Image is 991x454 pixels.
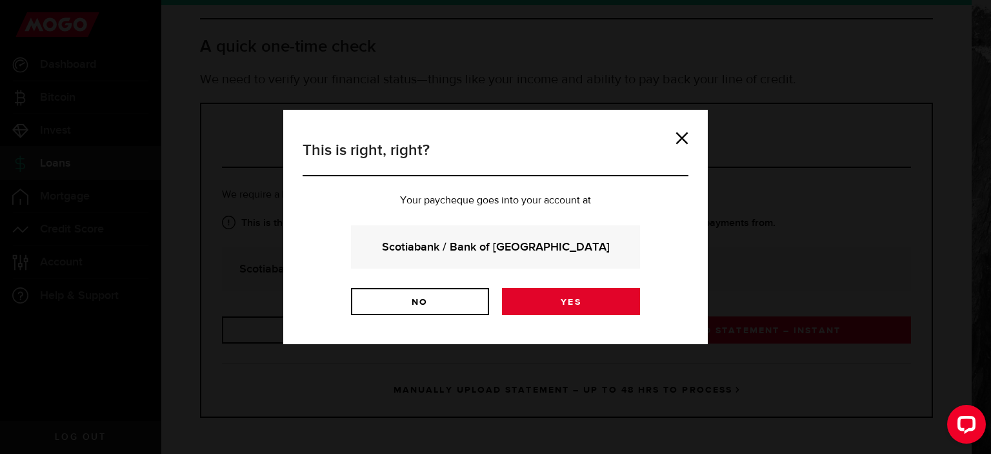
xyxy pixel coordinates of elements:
h3: This is right, right? [303,139,688,176]
strong: Scotiabank / Bank of [GEOGRAPHIC_DATA] [368,238,623,256]
iframe: LiveChat chat widget [937,400,991,454]
a: Yes [502,288,640,315]
a: No [351,288,489,315]
p: Your paycheque goes into your account at [303,196,688,206]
